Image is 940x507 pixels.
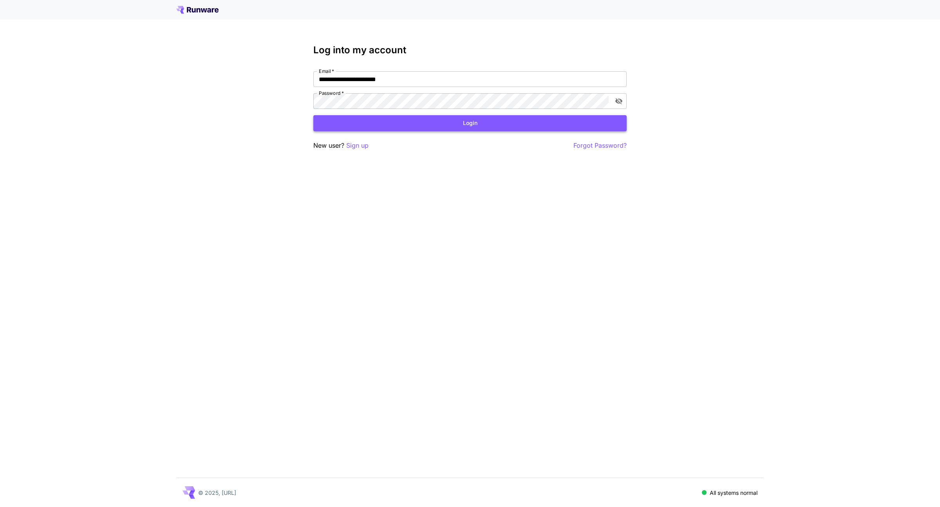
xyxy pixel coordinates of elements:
button: Forgot Password? [573,141,627,150]
p: All systems normal [710,489,757,497]
label: Password [319,90,344,96]
button: Login [313,115,627,131]
button: Sign up [346,141,369,150]
button: toggle password visibility [612,94,626,108]
label: Email [319,68,334,74]
p: New user? [313,141,369,150]
h3: Log into my account [313,45,627,56]
p: © 2025, [URL] [198,489,236,497]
